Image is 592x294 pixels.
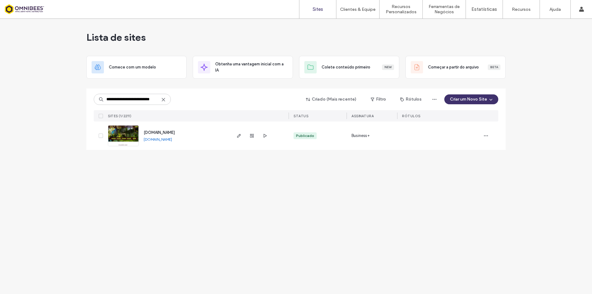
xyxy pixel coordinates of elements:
div: Começar a partir do arquivoBeta [405,56,506,79]
div: Publicado [296,133,314,139]
span: Começar a partir do arquivo [428,64,479,70]
button: Criar um Novo Site [444,94,498,104]
label: Ajuda [549,7,561,12]
button: Rótulos [395,94,427,104]
div: New [382,64,394,70]
button: Criado (Mais recente) [301,94,362,104]
div: Obtenha uma vantagem inicial com a IA [193,56,293,79]
span: Business+ [351,133,370,139]
span: Comece com um modelo [109,64,156,70]
div: Comece com um modelo [86,56,187,79]
div: Colete conteúdo primeiroNew [299,56,399,79]
label: Clientes & Equipe [340,7,376,12]
a: [DOMAIN_NAME] [144,130,175,135]
div: Beta [488,64,500,70]
label: Recursos [512,7,531,12]
label: Estatísticas [471,6,497,12]
label: Sites [313,6,323,12]
button: Filtro [364,94,392,104]
label: Ferramentas de Negócios [423,4,466,14]
a: [DOMAIN_NAME] [144,137,172,142]
span: Rótulos [402,114,421,118]
span: STATUS [294,114,308,118]
span: Colete conteúdo primeiro [322,64,370,70]
span: Obtenha uma vantagem inicial com a IA [215,61,288,73]
span: Assinatura [351,114,374,118]
span: Sites (1/2211) [108,114,131,118]
span: Ajuda [14,4,29,10]
label: Recursos Personalizados [380,4,422,14]
span: Lista de sites [86,31,146,43]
